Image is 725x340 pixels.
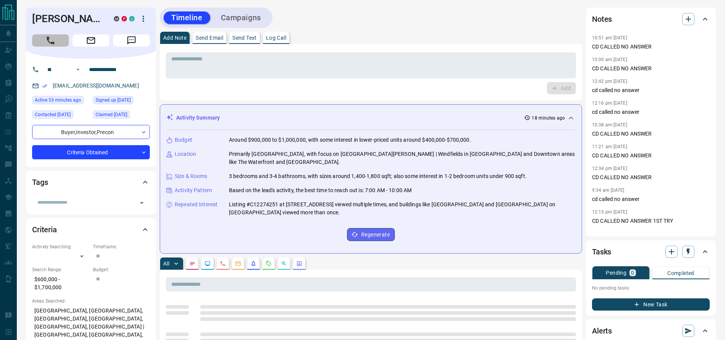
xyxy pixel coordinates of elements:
[229,136,471,144] p: Around $900,000 to $1,000,000, with some interest in lower-priced units around $400,000-$700,000.
[229,150,576,166] p: Primarily [GEOGRAPHIC_DATA], with focus on [GEOGRAPHIC_DATA][PERSON_NAME] | Windfields in [GEOGRA...
[592,243,710,261] div: Tasks
[35,96,81,104] span: Active 53 minutes ago
[114,16,119,21] div: mrloft.ca
[229,186,412,194] p: Based on the lead's activity, the best time to reach out is: 7:00 AM - 10:00 AM
[266,35,286,40] p: Log Call
[592,130,710,138] p: CD CALLED NO ANSWER
[32,125,150,139] div: Buyer , Investor , Precon
[164,11,210,24] button: Timeline
[592,10,710,28] div: Notes
[592,100,627,106] p: 12:16 pm [DATE]
[296,261,302,267] svg: Agent Actions
[196,35,223,40] p: Send Email
[592,152,710,160] p: CD CALLED NO ANSWER
[53,83,139,89] a: [EMAIL_ADDRESS][DOMAIN_NAME]
[96,111,127,118] span: Claimed [DATE]
[592,35,627,40] p: 10:51 am [DATE]
[667,270,694,276] p: Completed
[592,65,710,73] p: CD CALLED NO ANSWER
[32,145,150,159] div: Criteria Obtained
[42,83,47,89] svg: Email Verified
[592,144,627,149] p: 11:21 am [DATE]
[592,166,627,171] p: 12:34 pm [DATE]
[592,173,710,181] p: CD CALLED NO ANSWER
[347,228,395,241] button: Regenerate
[281,261,287,267] svg: Opportunities
[166,111,576,125] div: Activity Summary18 minutes ago
[163,35,187,40] p: Add Note
[592,13,612,25] h2: Notes
[32,243,89,250] p: Actively Searching:
[175,186,212,194] p: Activity Pattern
[592,57,627,62] p: 10:00 am [DATE]
[32,223,57,236] h2: Criteria
[32,96,89,107] div: Tue Sep 16 2025
[176,114,220,122] p: Activity Summary
[592,282,710,294] p: No pending tasks
[32,173,150,191] div: Tags
[113,34,150,47] span: Message
[93,110,150,121] div: Tue Nov 23 2021
[213,11,269,24] button: Campaigns
[175,172,208,180] p: Size & Rooms
[592,217,710,225] p: CD CALLED NO ANSWER 1ST TRY
[93,96,150,107] div: Thu May 10 2018
[235,261,241,267] svg: Emails
[32,34,69,47] span: Call
[32,13,102,25] h1: [PERSON_NAME]
[232,35,257,40] p: Send Text
[532,115,565,121] p: 18 minutes ago
[592,108,710,116] p: cd called no answer
[32,273,89,294] p: $600,000 - $1,700,000
[592,43,710,51] p: CD CALLED NO ANSWER
[592,195,710,203] p: cd called no answer
[129,16,135,21] div: condos.ca
[592,122,627,128] p: 10:38 am [DATE]
[122,16,127,21] div: property.ca
[175,201,217,209] p: Repeated Interest
[592,231,627,236] p: 11:59 am [DATE]
[592,298,710,311] button: New Task
[220,261,226,267] svg: Calls
[266,261,272,267] svg: Requests
[32,298,150,304] p: Areas Searched:
[32,110,89,121] div: Wed Sep 03 2025
[592,246,611,258] h2: Tasks
[250,261,256,267] svg: Listing Alerts
[592,325,612,337] h2: Alerts
[163,261,169,266] p: All
[175,150,196,158] p: Location
[93,243,150,250] p: Timeframe:
[592,322,710,340] div: Alerts
[229,201,576,217] p: Listing #C12274251 at [STREET_ADDRESS] viewed multiple times, and buildings like [GEOGRAPHIC_DATA...
[592,188,624,193] p: 9:34 am [DATE]
[592,79,627,84] p: 12:42 pm [DATE]
[32,220,150,239] div: Criteria
[204,261,211,267] svg: Lead Browsing Activity
[189,261,195,267] svg: Notes
[592,86,710,94] p: cd called no answer
[93,266,150,273] p: Budget:
[606,270,626,275] p: Pending
[32,266,89,273] p: Search Range:
[175,136,192,144] p: Budget
[35,111,71,118] span: Contacted [DATE]
[136,198,147,208] button: Open
[592,209,627,215] p: 12:15 pm [DATE]
[73,34,109,47] span: Email
[229,172,527,180] p: 3 bedrooms and 3-4 bathrooms, with sizes around 1,400-1,800 sqft; also some interest in 1-2 bedro...
[73,65,83,74] button: Open
[631,270,634,275] p: 0
[32,176,48,188] h2: Tags
[96,96,131,104] span: Signed up [DATE]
